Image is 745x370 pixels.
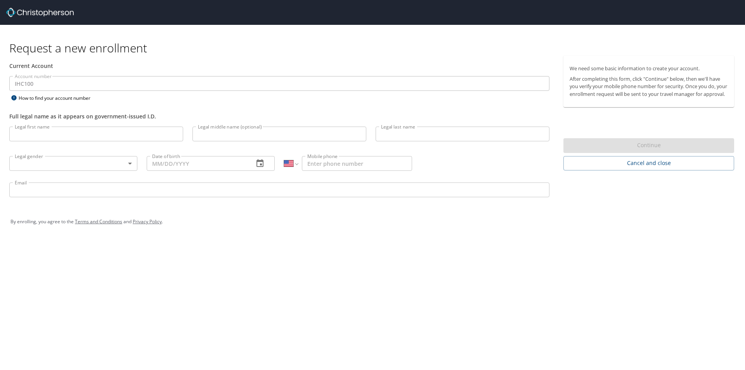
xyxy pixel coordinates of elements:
a: Privacy Policy [133,218,162,225]
div: Current Account [9,62,549,70]
span: Cancel and close [570,158,728,168]
input: Enter phone number [302,156,412,171]
button: Cancel and close [563,156,734,170]
img: cbt logo [6,8,74,17]
h1: Request a new enrollment [9,40,740,56]
p: After completing this form, click "Continue" below, then we'll have you verify your mobile phone ... [570,75,728,98]
div: How to find your account number [9,93,106,103]
input: MM/DD/YYYY [147,156,248,171]
div: ​ [9,156,137,171]
a: Terms and Conditions [75,218,122,225]
div: By enrolling, you agree to the and . [10,212,735,231]
div: Full legal name as it appears on government-issued I.D. [9,112,549,120]
p: We need some basic information to create your account. [570,65,728,72]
